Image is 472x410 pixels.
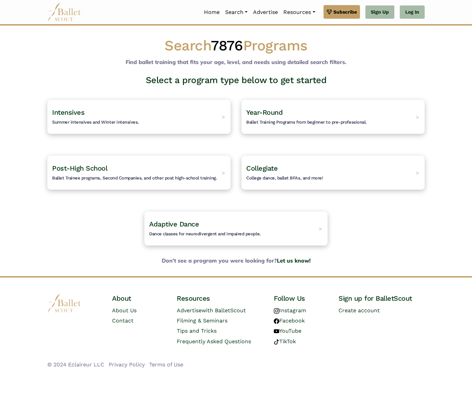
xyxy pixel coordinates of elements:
span: 7876 [211,37,243,54]
a: Filming & Seminars [177,317,227,324]
a: CollegiateCollege dance, ballet BFAs, and more! > [241,156,425,190]
span: Subscribe [333,8,357,16]
img: logo [47,294,81,313]
span: Year-Round [246,108,283,116]
b: Don't see a program you were looking for? [42,256,430,265]
a: Privacy Policy [109,361,145,368]
span: Ballet Trainee programs, Second Companies, and other post high-school training. [52,175,217,180]
span: > [416,169,419,176]
a: Resources [281,5,318,19]
a: Contact [112,317,133,324]
a: Tips and Tricks [177,328,217,334]
span: > [416,113,419,120]
span: Post-High School [52,164,107,172]
li: © 2024 Eclaireur LLC [47,360,104,369]
span: Summer intensives and Winter intensives. [52,120,139,125]
span: Intensives [52,108,84,116]
a: About Us [112,307,137,314]
img: instagram logo [274,308,279,314]
a: TikTok [274,338,296,345]
a: Create account [339,307,380,314]
a: Post-High SchoolBallet Trainee programs, Second Companies, and other post high-school training. > [47,156,231,190]
img: youtube logo [274,329,279,334]
a: Year-RoundBallet Training Programs from beginner to pre-professional. > [241,100,425,134]
a: YouTube [274,328,301,334]
img: gem.svg [327,8,332,16]
a: Advertise [250,5,281,19]
span: > [222,113,225,120]
a: Advertisewith BalletScout [177,307,246,314]
span: Dance classes for neurodivergent and impaired people. [149,231,261,236]
a: Log In [400,5,425,19]
span: College dance, ballet BFAs, and more! [246,175,323,180]
a: Search [222,5,250,19]
h4: Sign up for BalletScout [339,294,425,303]
span: > [222,169,225,176]
span: > [319,225,322,232]
a: Let us know! [277,257,311,264]
a: Frequently Asked Questions [177,338,251,345]
a: Home [201,5,222,19]
a: Terms of Use [149,361,183,368]
span: Adaptive Dance [149,220,199,228]
h4: Follow Us [274,294,328,303]
span: Ballet Training Programs from beginner to pre-professional. [246,120,367,125]
h1: Search Programs [47,36,425,55]
img: facebook logo [274,318,279,324]
a: Instagram [274,307,306,314]
a: Facebook [274,317,305,324]
h4: Resources [177,294,263,303]
a: Subscribe [324,5,360,19]
a: IntensivesSummer intensives and Winter intensives. > [47,100,231,134]
h4: About [112,294,166,303]
img: tiktok logo [274,339,279,345]
b: Find ballet training that fits your age, level, and needs using detailed search filters. [126,59,346,65]
a: Sign Up [365,5,394,19]
span: Collegiate [246,164,278,172]
a: Adaptive DanceDance classes for neurodivergent and impaired people. > [144,211,328,246]
h3: Select a program type below to get started [42,75,430,86]
span: with BalletScout [202,307,246,314]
